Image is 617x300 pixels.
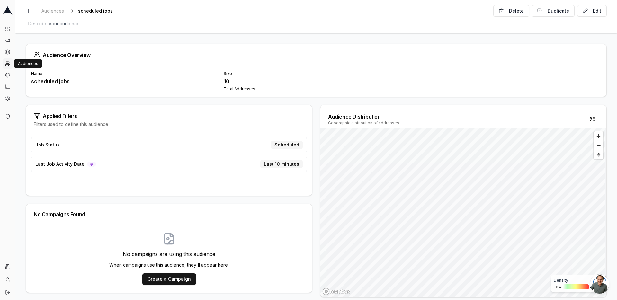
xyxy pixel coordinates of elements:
button: Log out [3,287,13,297]
div: Density [554,278,599,283]
button: Reset bearing to north [594,150,603,159]
p: When campaigns use this audience, they'll appear here. [109,262,229,268]
div: Applied Filters [34,113,304,119]
div: Audiences [14,59,42,68]
span: scheduled jobs [78,8,113,14]
span: Job Status [35,142,60,148]
canvas: Map [320,128,605,297]
span: Last Job Activity Date [35,161,85,167]
div: Size [224,71,408,76]
div: Total Addresses [224,86,408,92]
span: Reset bearing to north [593,151,604,159]
span: Describe your audience [26,19,82,28]
button: Duplicate [532,5,575,17]
div: Name [31,71,216,76]
div: No Campaigns Found [34,212,304,217]
a: Mapbox homepage [322,288,351,295]
button: Create a Campaign [142,273,196,285]
button: Zoom in [594,131,603,141]
button: Zoom out [594,141,603,150]
p: No campaigns are using this audience [109,250,229,258]
nav: breadcrumb [39,6,123,15]
button: Delete [493,5,529,17]
div: Audience Overview [34,52,599,58]
a: Open chat [590,274,609,294]
div: scheduled jobs [31,77,216,85]
div: Filters used to define this audience [34,121,304,128]
span: Audiences [41,8,64,14]
div: Audience Distribution [328,113,399,120]
span: Low [554,284,562,289]
div: Last 10 minutes [260,160,303,168]
div: Geographic distribution of addresses [328,120,399,126]
a: Audiences [39,6,67,15]
button: Edit [577,5,607,17]
div: 10 [224,77,408,85]
div: Scheduled [271,141,303,149]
